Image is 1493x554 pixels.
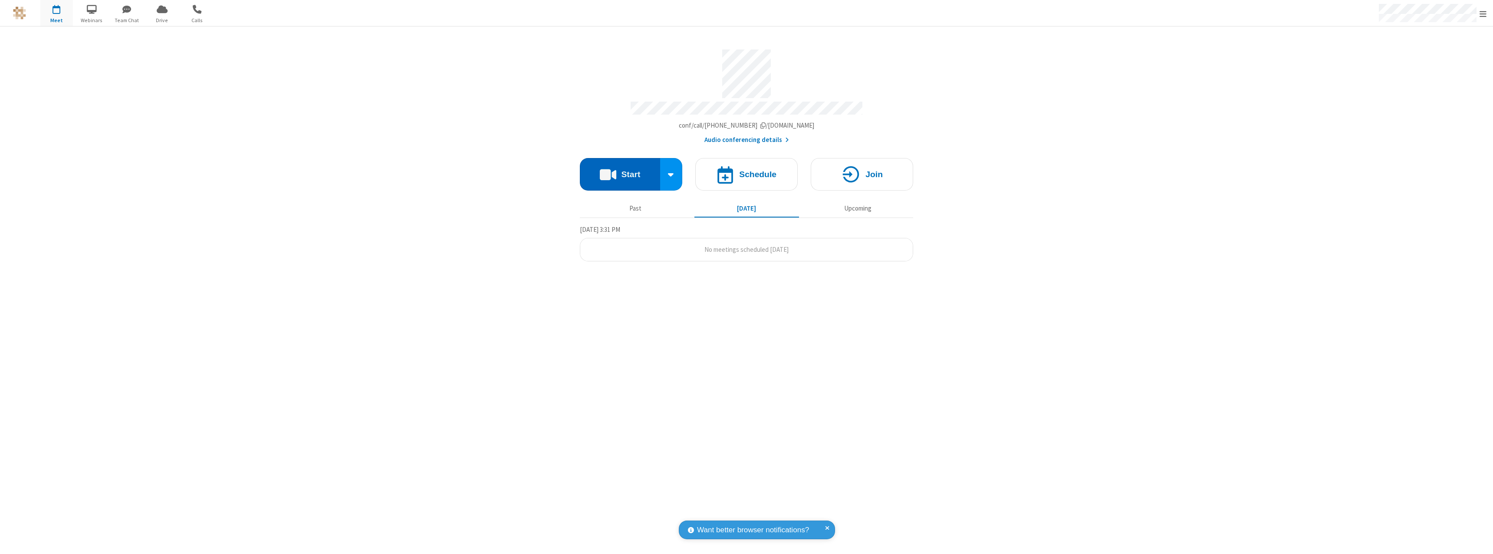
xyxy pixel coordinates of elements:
div: Start conference options [660,158,683,191]
span: No meetings scheduled [DATE] [704,245,789,254]
h4: Start [621,170,640,178]
span: Webinars [76,16,108,24]
button: Audio conferencing details [704,135,789,145]
section: Account details [580,43,913,145]
span: Want better browser notifications? [697,524,809,536]
button: Past [583,200,688,217]
img: QA Selenium DO NOT DELETE OR CHANGE [13,7,26,20]
button: Start [580,158,660,191]
span: Calls [181,16,214,24]
span: [DATE] 3:31 PM [580,225,620,234]
iframe: Chat [1471,531,1486,548]
span: Copy my meeting room link [679,121,815,129]
h4: Join [865,170,883,178]
span: Team Chat [111,16,143,24]
span: Meet [40,16,73,24]
button: Schedule [695,158,798,191]
span: Drive [146,16,178,24]
section: Today's Meetings [580,224,913,262]
button: Copy my meeting room linkCopy my meeting room link [679,121,815,131]
button: Join [811,158,913,191]
h4: Schedule [739,170,776,178]
button: [DATE] [694,200,799,217]
button: Upcoming [806,200,910,217]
